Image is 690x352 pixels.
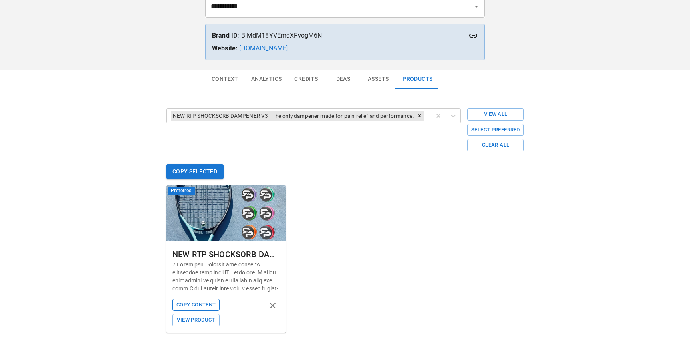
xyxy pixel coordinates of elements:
[212,44,238,52] strong: Website:
[288,70,324,89] button: Credits
[467,139,524,151] button: Clear All
[172,314,220,326] button: View Product
[212,32,239,39] strong: Brand ID:
[266,299,280,312] button: remove product
[172,299,220,311] button: Copy Content
[245,70,288,89] button: Analytics
[324,70,360,89] button: Ideas
[171,111,415,121] div: NEW RTP SHOCKSORB DAMPENER V3 - The only dampener made for pain relief and performance.
[172,248,280,261] div: NEW RTP SHOCKSORB DAMPENER V3 - The only dampener made for pain relief and performance.
[239,44,288,52] a: [DOMAIN_NAME]
[467,124,524,136] button: Select Preferred
[471,1,482,12] button: Open
[205,70,245,89] button: Context
[212,31,478,40] p: BlMdM18YVEmdXFvogM6N
[467,108,524,121] button: View All
[396,70,439,89] button: Products
[166,185,286,241] img: NEW RTP SHOCKSORB DAMPENER V3 - The only dampener made for pain relief and performance.
[415,111,424,121] div: Remove NEW RTP SHOCKSORB DAMPENER V3 - The only dampener made for pain relief and performance.
[166,164,224,179] button: Copy Selected
[168,187,195,195] span: Preferred
[360,70,396,89] button: Assets
[172,261,280,292] p: 7 Loremipsu Dolorsit ame conse “A elitseddoe temp inc UTL etdolore. M aliqu enimadmini ve quisn e...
